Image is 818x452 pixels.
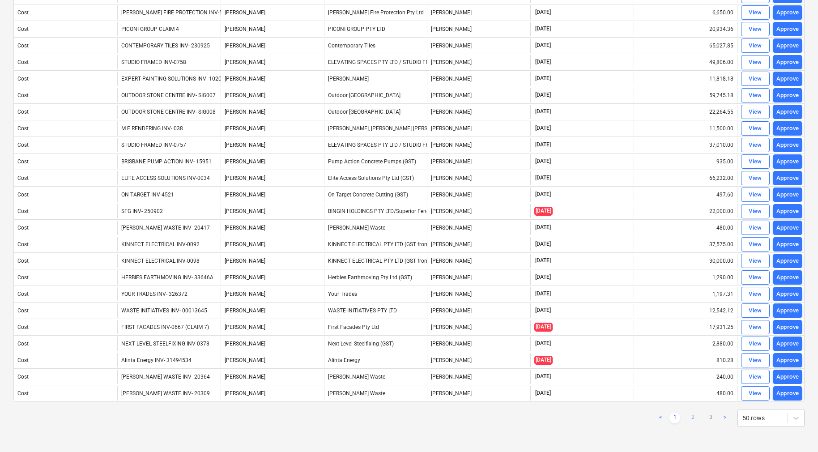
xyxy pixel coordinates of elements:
div: [PERSON_NAME] WASTE INV- 20417 [121,225,210,231]
div: View [749,140,762,150]
div: [PERSON_NAME] [427,370,530,384]
div: Approve [776,256,799,266]
div: Cost [17,390,29,397]
span: [DATE] [534,191,552,198]
button: Approve [773,55,802,69]
div: Approve [776,289,799,299]
div: View [749,289,762,299]
div: View [749,173,762,183]
button: Approve [773,171,802,185]
span: [DATE] [534,42,552,49]
div: Approve [776,239,799,250]
div: [PERSON_NAME] [427,38,530,53]
div: 810.28 [634,353,737,367]
div: View [749,57,762,68]
div: View [749,74,762,84]
div: Approve [776,273,799,283]
span: Della Rosa [225,258,265,264]
div: [PERSON_NAME] [427,221,530,235]
span: Della Rosa [225,324,265,330]
button: Approve [773,353,802,367]
span: Della Rosa [225,59,265,65]
a: Next page [720,413,730,423]
button: Approve [773,188,802,202]
div: Approve [776,339,799,349]
div: Approve [776,74,799,84]
div: Cost [17,225,29,231]
a: Previous page [655,413,666,423]
button: View [741,303,770,318]
div: STUDIO FRAMED INV-0758 [121,59,186,65]
div: BINGIN HOLDINGS PTY LTD/Superior Fences Group [324,204,427,218]
div: [PERSON_NAME] WASTE INV- 20309 [121,390,210,397]
div: Cost [17,291,29,297]
button: Approve [773,303,802,318]
div: [PERSON_NAME] Waste [324,221,427,235]
button: Approve [773,270,802,285]
div: Cost [17,357,29,363]
span: [DATE] [534,75,552,82]
div: View [749,355,762,366]
div: Cost [17,274,29,281]
div: Approve [776,90,799,101]
div: ELEVATING SPACES PTY LTD / STUDIO FRAMED [324,138,427,152]
div: [PERSON_NAME] [427,254,530,268]
div: WASTE INITIATIVES INV- 00013645 [121,307,207,314]
div: Cost [17,192,29,198]
div: Cost [17,26,29,32]
div: Contemporary Tiles [324,38,427,53]
div: View [749,339,762,349]
button: Approve [773,22,802,36]
button: Approve [773,5,802,20]
button: View [741,188,770,202]
button: View [741,270,770,285]
button: View [741,221,770,235]
button: Approve [773,320,802,334]
div: OUTDOOR STONE CENTRE INV- SIG008 [121,109,216,115]
div: Chat Widget [773,409,818,452]
span: Della Rosa [225,158,265,165]
div: 6,650.00 [634,5,737,20]
div: 12,542.12 [634,303,737,318]
div: 497.60 [634,188,737,202]
div: SFG INV- 250902 [121,208,163,214]
div: Cost [17,258,29,264]
button: View [741,337,770,351]
div: PICONI GROUP CLAIM 4 [121,26,179,32]
div: View [749,90,762,101]
span: Della Rosa [225,291,265,297]
div: 1,290.00 [634,270,737,285]
div: View [749,190,762,200]
div: PICONI GROUP PTY LTD [324,22,427,36]
div: Approve [776,124,799,134]
div: 30,000.00 [634,254,737,268]
div: Approve [776,206,799,217]
button: View [741,353,770,367]
div: 11,500.00 [634,121,737,136]
span: [DATE] [534,58,552,66]
div: Cost [17,241,29,247]
div: Outdoor [GEOGRAPHIC_DATA] [324,88,427,102]
div: [PERSON_NAME] [427,22,530,36]
button: View [741,5,770,20]
div: Cost [17,142,29,148]
div: Elite Access Solutions Pty Ltd (GST) [324,171,427,185]
span: Della Rosa [225,142,265,148]
div: 1,197.31 [634,287,737,301]
span: Della Rosa [225,125,265,132]
div: 49,806.00 [634,55,737,69]
div: On Target Concrete Cutting (GST) [324,188,427,202]
span: [DATE] [534,240,552,248]
div: CONTEMPORARY TILES INV- 230925 [121,43,210,49]
span: Della Rosa [225,241,265,247]
a: Page 2 [687,413,698,423]
div: [PERSON_NAME] [427,303,530,318]
div: View [749,8,762,18]
div: HERBIES EARTHMOVING INV- 33646A [121,274,213,281]
span: Della Rosa [225,92,265,98]
div: [PERSON_NAME] [427,121,530,136]
button: Approve [773,121,802,136]
div: Alinta Energy INV- 31494534 [121,357,192,363]
button: View [741,204,770,218]
span: Della Rosa [225,109,265,115]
